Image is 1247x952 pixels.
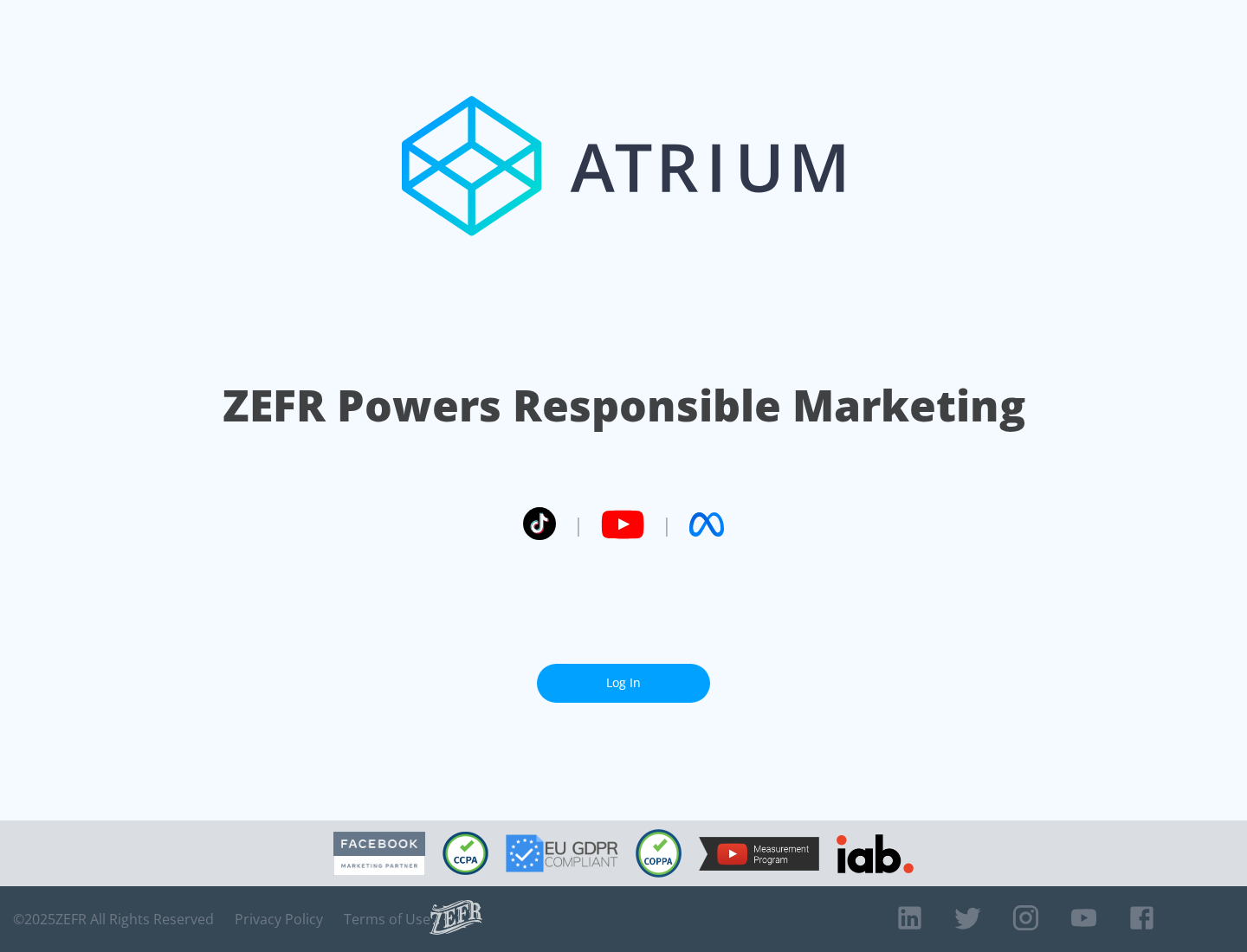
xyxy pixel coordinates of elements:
img: CCPA Compliant [443,832,488,875]
img: Facebook Marketing Partner [333,832,425,876]
img: COPPA Compliant [636,829,682,878]
a: Log In [537,664,710,703]
span: © 2025 ZEFR All Rights Reserved [13,910,214,928]
span: | [662,511,672,537]
img: IAB [837,834,914,873]
img: GDPR Compliant [506,834,618,872]
a: Terms of Use [344,910,430,928]
span: | [573,511,584,537]
img: YouTube Measurement Program [699,837,819,871]
h1: ZEFR Powers Responsible Marketing [223,376,1025,435]
a: Privacy Policy [235,910,323,928]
